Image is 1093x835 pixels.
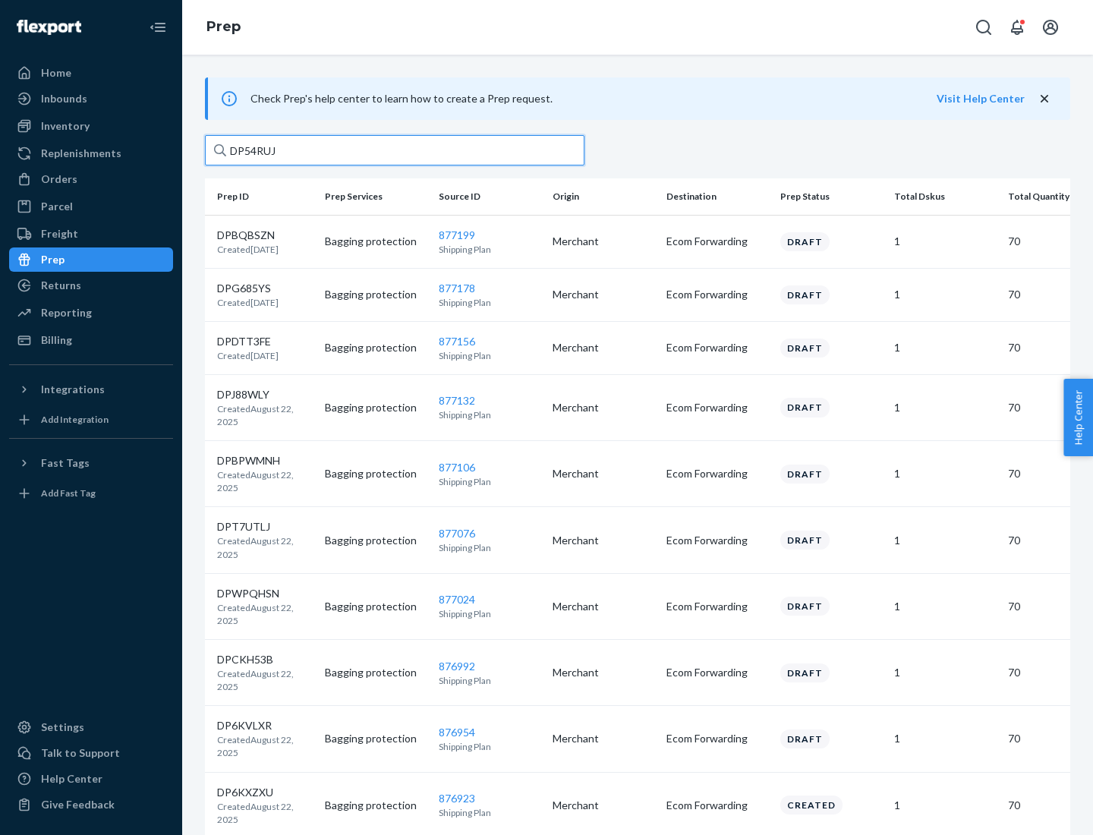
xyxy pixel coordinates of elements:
[217,534,313,560] p: Created August 22, 2025
[546,178,660,215] th: Origin
[888,178,1002,215] th: Total Dskus
[325,731,427,746] p: Bagging protection
[217,453,313,468] p: DPBPWMNH
[780,285,830,304] div: Draft
[217,468,313,494] p: Created August 22, 2025
[439,408,540,421] p: Shipping Plan
[439,541,540,554] p: Shipping Plan
[666,400,768,415] p: Ecom Forwarding
[666,599,768,614] p: Ecom Forwarding
[439,349,540,362] p: Shipping Plan
[325,599,427,614] p: Bagging protection
[1002,12,1032,43] button: Open notifications
[937,91,1025,106] button: Visit Help Center
[217,296,279,309] p: Created [DATE]
[553,798,654,813] p: Merchant
[9,741,173,765] a: Talk to Support
[41,226,78,241] div: Freight
[206,18,241,35] a: Prep
[439,394,475,407] a: 877132
[194,5,253,49] ol: breadcrumbs
[9,273,173,298] a: Returns
[1035,12,1066,43] button: Open account menu
[9,247,173,272] a: Prep
[9,141,173,165] a: Replenishments
[217,652,313,667] p: DPCKH53B
[41,745,120,761] div: Talk to Support
[9,328,173,352] a: Billing
[205,178,319,215] th: Prep ID
[780,729,830,748] div: Draft
[1037,91,1052,107] button: close
[439,461,475,474] a: 877106
[9,715,173,739] a: Settings
[894,798,996,813] p: 1
[217,243,279,256] p: Created [DATE]
[553,400,654,415] p: Merchant
[894,466,996,481] p: 1
[660,178,774,215] th: Destination
[325,234,427,249] p: Bagging protection
[666,731,768,746] p: Ecom Forwarding
[9,792,173,817] button: Give Feedback
[553,287,654,302] p: Merchant
[41,720,84,735] div: Settings
[9,767,173,791] a: Help Center
[41,199,73,214] div: Parcel
[17,20,81,35] img: Flexport logo
[553,340,654,355] p: Merchant
[217,733,313,759] p: Created August 22, 2025
[439,607,540,620] p: Shipping Plan
[41,91,87,106] div: Inbounds
[780,339,830,358] div: Draft
[9,87,173,111] a: Inbounds
[780,597,830,616] div: Draft
[41,382,105,397] div: Integrations
[217,334,279,349] p: DPDTT3FE
[325,466,427,481] p: Bagging protection
[894,533,996,548] p: 1
[9,408,173,432] a: Add Integration
[774,178,888,215] th: Prep Status
[439,527,475,540] a: 877076
[325,665,427,680] p: Bagging protection
[666,234,768,249] p: Ecom Forwarding
[9,222,173,246] a: Freight
[894,599,996,614] p: 1
[439,726,475,739] a: 876954
[41,455,90,471] div: Fast Tags
[217,519,313,534] p: DPT7UTLJ
[9,194,173,219] a: Parcel
[41,65,71,80] div: Home
[217,402,313,428] p: Created August 22, 2025
[9,61,173,85] a: Home
[41,118,90,134] div: Inventory
[780,796,843,815] div: Created
[9,377,173,402] button: Integrations
[41,252,65,267] div: Prep
[439,296,540,309] p: Shipping Plan
[439,335,475,348] a: 877156
[553,665,654,680] p: Merchant
[894,287,996,302] p: 1
[325,400,427,415] p: Bagging protection
[439,740,540,753] p: Shipping Plan
[666,466,768,481] p: Ecom Forwarding
[666,287,768,302] p: Ecom Forwarding
[41,146,121,161] div: Replenishments
[439,282,475,295] a: 877178
[9,481,173,506] a: Add Fast Tag
[439,792,475,805] a: 876923
[9,451,173,475] button: Fast Tags
[217,667,313,693] p: Created August 22, 2025
[894,731,996,746] p: 1
[217,800,313,826] p: Created August 22, 2025
[325,533,427,548] p: Bagging protection
[217,349,279,362] p: Created [DATE]
[325,798,427,813] p: Bagging protection
[217,785,313,800] p: DP6KXZXU
[553,599,654,614] p: Merchant
[217,228,279,243] p: DPBQBSZN
[666,665,768,680] p: Ecom Forwarding
[439,806,540,819] p: Shipping Plan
